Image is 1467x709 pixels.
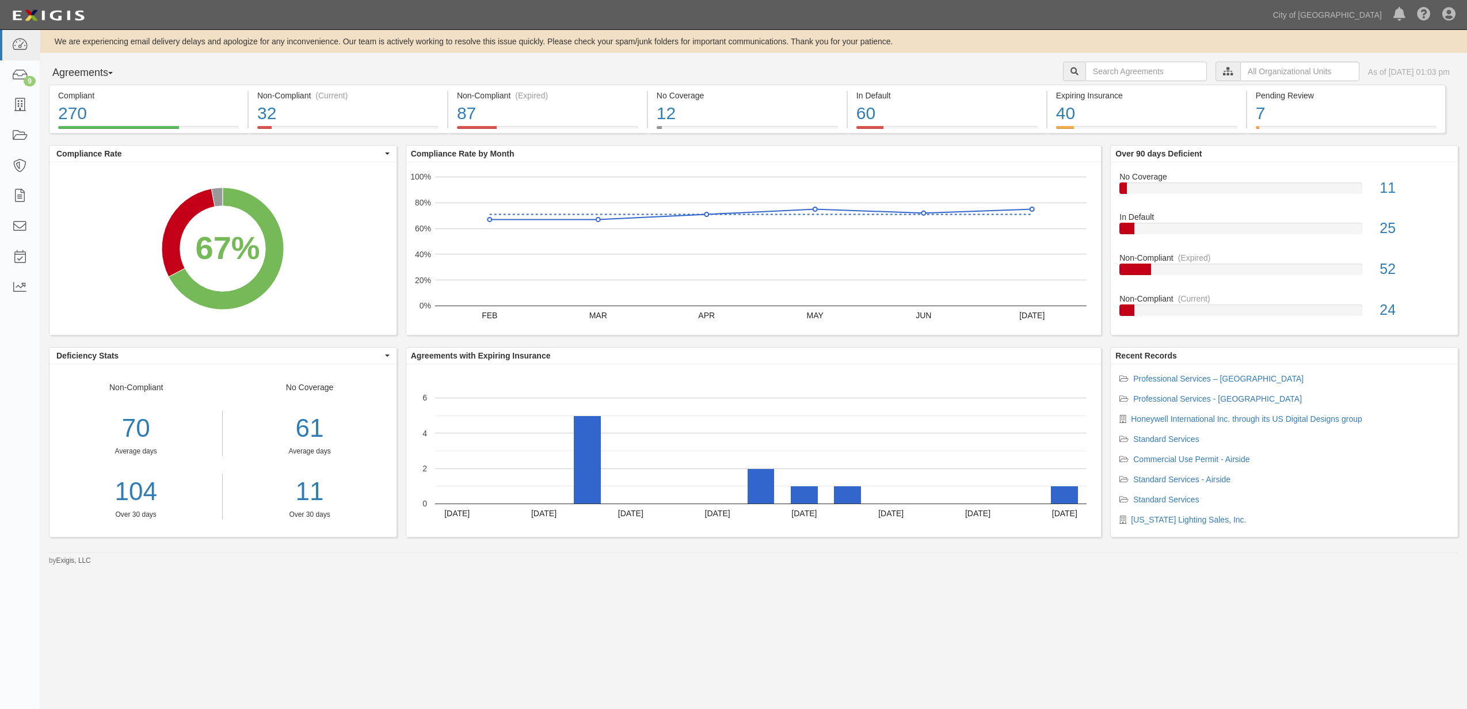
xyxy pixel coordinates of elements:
div: Non-Compliant (Current) [257,90,439,101]
text: 60% [415,224,431,233]
text: JUN [916,311,931,320]
div: 60 [856,101,1038,126]
text: 0% [420,301,431,310]
div: 24 [1371,300,1458,321]
text: [DATE] [618,509,643,518]
img: logo-5460c22ac91f19d4615b14bd174203de0afe785f0fc80cf4dbbc73dc1793850b.png [9,5,88,26]
text: 80% [415,198,431,207]
div: Non-Compliant (Expired) [457,90,638,101]
a: 104 [49,474,222,510]
b: Over 90 days Deficient [1115,149,1202,158]
div: Average days [231,447,387,456]
text: [DATE] [531,509,557,518]
div: As of [DATE] 01:03 pm [1368,66,1450,78]
div: We are experiencing email delivery delays and apologize for any inconvenience. Our team is active... [40,36,1467,47]
div: Non-Compliant [1111,252,1458,264]
div: Average days [49,447,222,456]
div: 87 [457,101,638,126]
text: FEB [482,311,497,320]
button: Compliance Rate [49,146,397,162]
a: Honeywell International Inc. through its US Digital Designs group [1131,414,1362,424]
a: Standard Services - Airside [1133,475,1230,484]
div: 9 [24,76,36,86]
div: No Coverage [223,382,396,520]
text: [DATE] [444,509,470,518]
a: Expiring Insurance40 [1047,126,1246,135]
svg: A chart. [406,162,1101,335]
small: by [49,556,91,566]
i: Help Center - Complianz [1417,8,1431,22]
text: [DATE] [965,509,990,518]
text: [DATE] [1052,509,1077,518]
div: 7 [1256,101,1436,126]
a: Standard Services [1133,434,1199,444]
a: Commercial Use Permit - Airside [1133,455,1249,464]
text: 40% [415,250,431,259]
div: No Coverage [1111,171,1458,182]
div: 52 [1371,259,1458,280]
a: Non-Compliant(Expired)52 [1119,252,1449,293]
div: In Default [1111,211,1458,223]
div: Non-Compliant [1111,293,1458,304]
div: 25 [1371,218,1458,239]
button: Deficiency Stats [49,348,397,364]
text: [DATE] [791,509,817,518]
div: 70 [49,410,222,447]
div: (Expired) [1178,252,1211,264]
a: Professional Services – [GEOGRAPHIC_DATA] [1133,374,1304,383]
input: All Organizational Units [1240,62,1359,81]
a: In Default60 [848,126,1046,135]
b: Agreements with Expiring Insurance [411,351,551,360]
text: 4 [422,428,427,437]
div: (Current) [1178,293,1210,304]
a: In Default25 [1119,211,1449,252]
a: Non-Compliant(Current)32 [249,126,447,135]
div: 12 [657,101,838,126]
text: 20% [415,275,431,284]
a: 11 [231,474,387,510]
div: 11 [1371,178,1458,199]
a: Pending Review7 [1247,126,1446,135]
a: Non-Compliant(Expired)87 [448,126,647,135]
text: 2 [422,464,427,473]
div: In Default [856,90,1038,101]
b: Recent Records [1115,351,1177,360]
div: Compliant [58,90,239,101]
text: MAY [806,311,824,320]
svg: A chart. [49,162,396,335]
text: APR [698,311,715,320]
a: Compliant270 [49,126,247,135]
div: 32 [257,101,439,126]
div: 67% [195,225,260,271]
button: Agreements [49,62,135,85]
div: (Expired) [515,90,548,101]
div: Pending Review [1256,90,1436,101]
input: Search Agreements [1085,62,1207,81]
text: 0 [422,499,427,508]
a: City of [GEOGRAPHIC_DATA] [1267,3,1388,26]
a: [US_STATE] Lighting Sales, Inc. [1131,515,1246,524]
text: [DATE] [878,509,904,518]
div: Over 30 days [231,510,387,520]
a: Standard Services [1133,495,1199,504]
a: No Coverage11 [1119,171,1449,212]
text: [DATE] [1019,311,1045,320]
text: 6 [422,393,427,402]
span: Deficiency Stats [56,350,382,361]
a: Professional Services - [GEOGRAPHIC_DATA] [1133,394,1302,403]
div: Non-Compliant [49,382,223,520]
a: Non-Compliant(Current)24 [1119,293,1449,325]
a: Exigis, LLC [56,556,91,565]
svg: A chart. [406,364,1101,537]
div: No Coverage [657,90,838,101]
div: 61 [231,410,387,447]
div: 270 [58,101,239,126]
text: MAR [589,311,607,320]
span: Compliance Rate [56,148,382,159]
text: 100% [410,172,431,181]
